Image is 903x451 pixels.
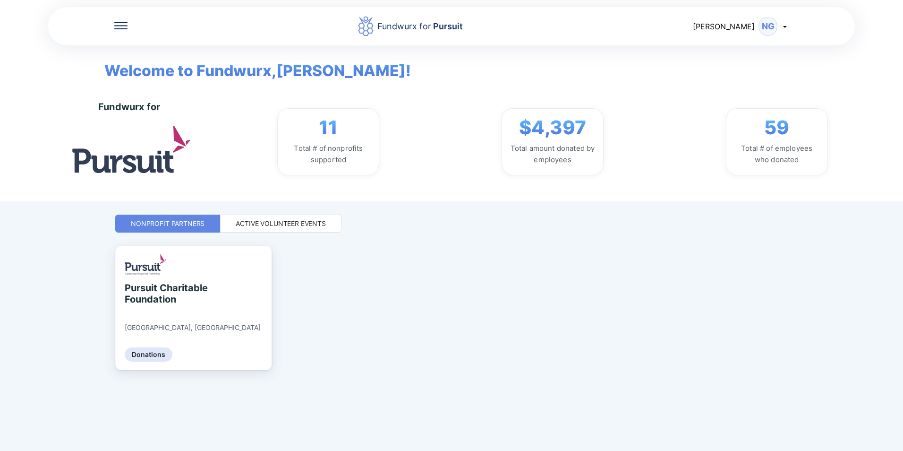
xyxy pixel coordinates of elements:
[693,22,755,31] span: [PERSON_NAME]
[764,116,789,139] span: 59
[125,347,172,362] div: Donations
[125,282,211,305] div: Pursuit Charitable Foundation
[734,143,820,165] div: Total # of employees who donated
[519,116,586,139] span: $4,397
[236,219,326,228] div: Active Volunteer Events
[131,219,204,228] div: Nonprofit Partners
[319,116,338,139] span: 11
[285,143,371,165] div: Total # of nonprofits supported
[758,17,777,36] div: NG
[377,20,463,33] div: Fundwurx for
[98,101,160,113] div: Fundwurx for
[90,45,411,82] span: Welcome to Fundwurx, [PERSON_NAME] !
[431,21,463,31] span: Pursuit
[125,323,261,332] div: [GEOGRAPHIC_DATA], [GEOGRAPHIC_DATA]
[72,126,190,173] img: logo.jpg
[510,143,596,165] div: Total amount donated by employees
